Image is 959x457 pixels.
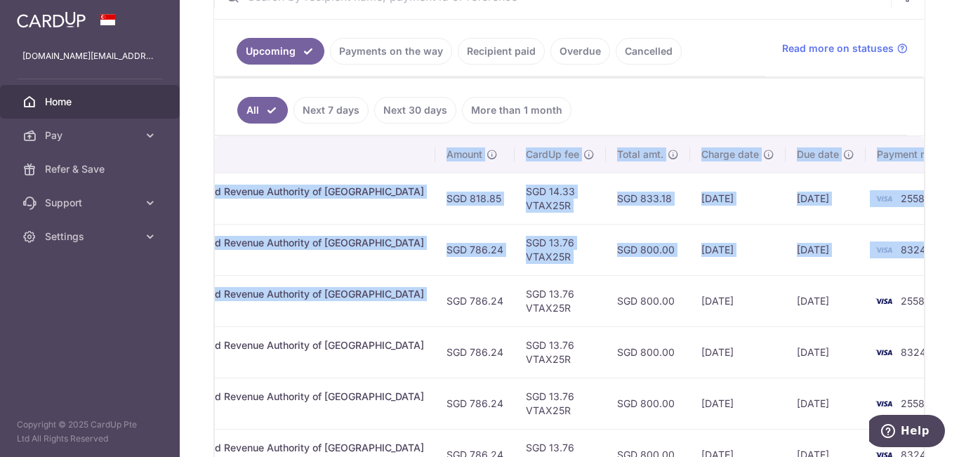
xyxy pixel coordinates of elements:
[45,162,138,176] span: Refer & Save
[133,404,424,418] p: S7619090I
[606,173,690,224] td: SGD 833.18
[133,441,424,455] div: Income Tax. Inland Revenue Authority of [GEOGRAPHIC_DATA]
[550,38,610,65] a: Overdue
[45,128,138,143] span: Pay
[435,275,515,326] td: SGD 786.24
[515,326,606,378] td: SGD 13.76 VTAX25R
[22,49,157,63] p: [DOMAIN_NAME][EMAIL_ADDRESS][DOMAIN_NAME]
[462,97,571,124] a: More than 1 month
[901,244,926,256] span: 8324
[237,97,288,124] a: All
[606,378,690,429] td: SGD 800.00
[786,224,866,275] td: [DATE]
[869,415,945,450] iframe: Opens a widget where you can find more information
[901,295,925,307] span: 2558
[782,41,894,55] span: Read more on statuses
[330,38,452,65] a: Payments on the way
[374,97,456,124] a: Next 30 days
[782,41,908,55] a: Read more on statuses
[435,326,515,378] td: SGD 786.24
[293,97,369,124] a: Next 7 days
[870,190,898,207] img: Bank Card
[45,196,138,210] span: Support
[237,38,324,65] a: Upcoming
[447,147,482,161] span: Amount
[17,11,86,28] img: CardUp
[690,224,786,275] td: [DATE]
[786,173,866,224] td: [DATE]
[617,147,663,161] span: Total amt.
[435,224,515,275] td: SGD 786.24
[901,192,925,204] span: 2558
[690,173,786,224] td: [DATE]
[786,326,866,378] td: [DATE]
[701,147,759,161] span: Charge date
[797,147,839,161] span: Due date
[870,395,898,412] img: Bank Card
[901,397,925,409] span: 2558
[690,378,786,429] td: [DATE]
[435,173,515,224] td: SGD 818.85
[515,224,606,275] td: SGD 13.76 VTAX25R
[45,95,138,109] span: Home
[870,293,898,310] img: Bank Card
[690,275,786,326] td: [DATE]
[526,147,579,161] span: CardUp fee
[45,230,138,244] span: Settings
[133,287,424,301] div: Income Tax. Inland Revenue Authority of [GEOGRAPHIC_DATA]
[870,241,898,258] img: Bank Card
[901,346,926,358] span: 8324
[133,390,424,404] div: Income Tax. Inland Revenue Authority of [GEOGRAPHIC_DATA]
[515,275,606,326] td: SGD 13.76 VTAX25R
[515,173,606,224] td: SGD 14.33 VTAX25R
[133,338,424,352] div: Income Tax. Inland Revenue Authority of [GEOGRAPHIC_DATA]
[122,136,435,173] th: Payment details
[606,326,690,378] td: SGD 800.00
[133,185,424,199] div: Income Tax. Inland Revenue Authority of [GEOGRAPHIC_DATA]
[786,378,866,429] td: [DATE]
[786,275,866,326] td: [DATE]
[606,224,690,275] td: SGD 800.00
[458,38,545,65] a: Recipient paid
[606,275,690,326] td: SGD 800.00
[133,301,424,315] p: S7619090I
[435,378,515,429] td: SGD 786.24
[133,352,424,366] p: S7619090I
[515,378,606,429] td: SGD 13.76 VTAX25R
[133,199,424,213] p: S7619090I
[690,326,786,378] td: [DATE]
[133,250,424,264] p: S7619090I
[870,344,898,361] img: Bank Card
[133,236,424,250] div: Income Tax. Inland Revenue Authority of [GEOGRAPHIC_DATA]
[616,38,682,65] a: Cancelled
